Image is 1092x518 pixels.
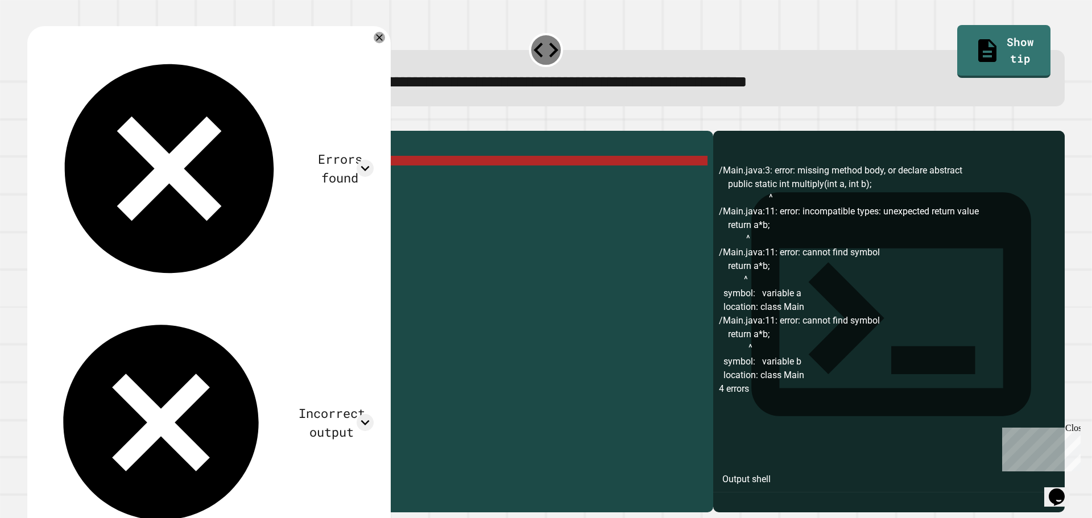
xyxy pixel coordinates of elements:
div: Incorrect output [289,404,374,441]
a: Show tip [957,25,1050,77]
div: Chat with us now!Close [5,5,78,72]
iframe: chat widget [998,423,1081,471]
iframe: chat widget [1044,473,1081,507]
div: /Main.java:3: error: missing method body, or declare abstract public static int multiply(int a, i... [719,164,1059,512]
div: Errors found [306,150,374,187]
